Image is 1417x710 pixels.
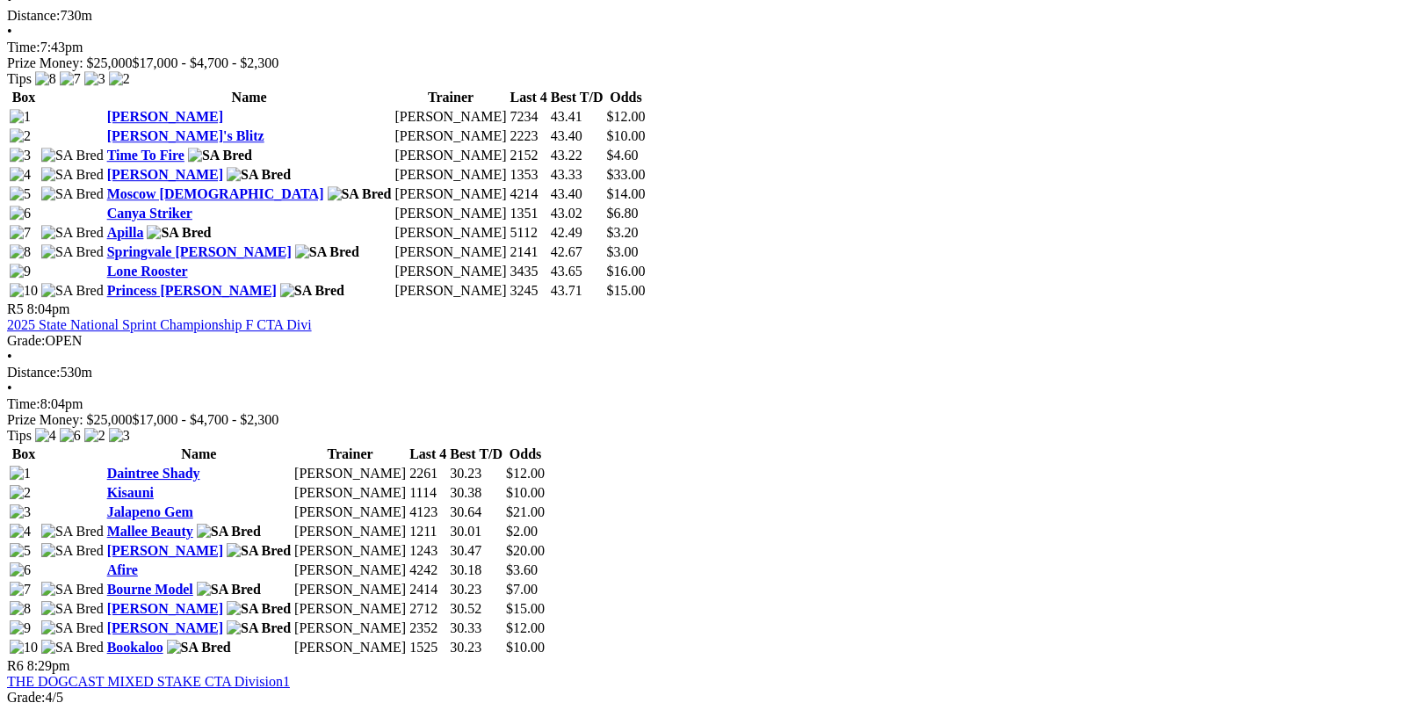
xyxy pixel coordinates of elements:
div: 730m [7,8,1410,24]
span: $17,000 - $4,700 - $2,300 [133,412,279,427]
a: [PERSON_NAME] [107,167,223,182]
span: $12.00 [607,109,646,124]
span: $15.00 [506,601,545,616]
span: • [7,380,12,395]
span: $10.00 [506,485,545,500]
td: 30.64 [450,504,504,521]
span: $10.00 [506,640,545,655]
span: $3.00 [607,244,639,259]
th: Best T/D [450,446,504,463]
img: SA Bred [41,640,104,656]
a: Bookaloo [107,640,163,655]
img: 2 [10,128,31,144]
td: 30.23 [450,581,504,598]
img: 3 [84,71,105,87]
span: $33.00 [607,167,646,182]
td: 2712 [408,600,447,618]
td: 43.65 [550,263,604,280]
img: SA Bred [295,244,359,260]
img: 9 [10,264,31,279]
img: SA Bred [41,167,104,183]
a: [PERSON_NAME] [107,620,223,635]
img: 8 [10,244,31,260]
span: $3.20 [607,225,639,240]
td: 30.47 [450,542,504,560]
span: $2.00 [506,524,538,539]
img: 4 [10,524,31,540]
a: Afire [107,562,138,577]
a: Apilla [107,225,144,240]
div: 7:43pm [7,40,1410,55]
td: 30.33 [450,619,504,637]
td: 3435 [510,263,548,280]
td: 4123 [408,504,447,521]
th: Trainer [394,89,508,106]
td: [PERSON_NAME] [293,639,407,656]
a: [PERSON_NAME] [107,109,223,124]
span: $4.60 [607,148,639,163]
span: Box [12,90,36,105]
th: Odds [606,89,647,106]
td: [PERSON_NAME] [394,243,508,261]
td: [PERSON_NAME] [394,282,508,300]
span: • [7,24,12,39]
a: Kisauni [107,485,154,500]
span: Time: [7,396,40,411]
th: Last 4 [510,89,548,106]
td: [PERSON_NAME] [293,542,407,560]
img: 10 [10,283,38,299]
a: Bourne Model [107,582,193,597]
td: 43.33 [550,166,604,184]
img: 1 [10,109,31,125]
a: Daintree Shady [107,466,200,481]
td: [PERSON_NAME] [293,581,407,598]
td: 1243 [408,542,447,560]
img: SA Bred [41,225,104,241]
td: [PERSON_NAME] [394,166,508,184]
img: 4 [35,428,56,444]
a: Time To Fire [107,148,184,163]
img: 3 [109,428,130,444]
div: 530m [7,365,1410,380]
img: 7 [10,225,31,241]
span: $7.00 [506,582,538,597]
td: [PERSON_NAME] [394,127,508,145]
td: [PERSON_NAME] [293,504,407,521]
td: 30.23 [450,465,504,482]
td: 2261 [408,465,447,482]
th: Odds [505,446,546,463]
td: [PERSON_NAME] [293,465,407,482]
span: $15.00 [607,283,646,298]
img: SA Bred [41,244,104,260]
span: Grade: [7,690,46,705]
img: 8 [10,601,31,617]
img: SA Bred [227,167,291,183]
img: SA Bred [41,283,104,299]
td: [PERSON_NAME] [293,600,407,618]
th: Last 4 [408,446,447,463]
img: 7 [10,582,31,598]
a: [PERSON_NAME]'s Blitz [107,128,264,143]
img: SA Bred [167,640,231,656]
span: $20.00 [506,543,545,558]
span: Tips [7,428,32,443]
a: Springvale [PERSON_NAME] [107,244,292,259]
img: 3 [10,148,31,163]
span: Distance: [7,365,60,380]
div: OPEN [7,333,1410,349]
img: SA Bred [328,186,392,202]
th: Best T/D [550,89,604,106]
td: 30.18 [450,561,504,579]
img: 7 [60,71,81,87]
td: [PERSON_NAME] [394,263,508,280]
td: 43.71 [550,282,604,300]
span: • [7,349,12,364]
th: Name [106,89,393,106]
img: 2 [109,71,130,87]
td: 2152 [510,147,548,164]
div: Prize Money: $25,000 [7,55,1410,71]
img: SA Bred [227,601,291,617]
img: SA Bred [227,620,291,636]
td: 43.22 [550,147,604,164]
span: Tips [7,71,32,86]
